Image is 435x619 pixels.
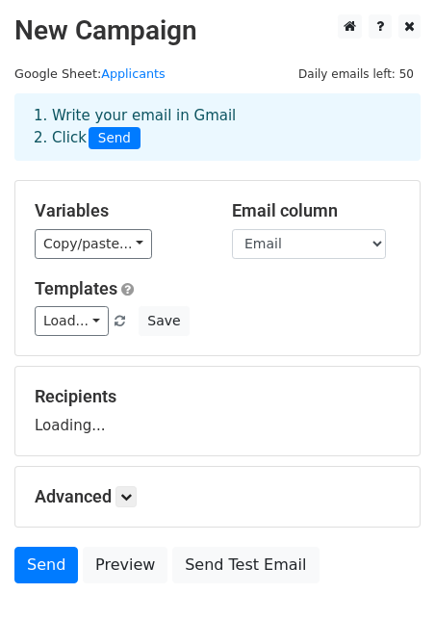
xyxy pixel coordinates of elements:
a: Applicants [101,66,166,81]
span: Send [89,127,141,150]
div: Loading... [35,386,400,436]
a: Daily emails left: 50 [292,66,421,81]
a: Preview [83,547,167,583]
a: Load... [35,306,109,336]
a: Templates [35,278,117,298]
span: Daily emails left: 50 [292,64,421,85]
a: Send Test Email [172,547,319,583]
h5: Variables [35,200,203,221]
a: Copy/paste... [35,229,152,259]
div: 1. Write your email in Gmail 2. Click [19,105,416,149]
h5: Email column [232,200,400,221]
button: Save [139,306,189,336]
h5: Advanced [35,486,400,507]
small: Google Sheet: [14,66,166,81]
h2: New Campaign [14,14,421,47]
h5: Recipients [35,386,400,407]
a: Send [14,547,78,583]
